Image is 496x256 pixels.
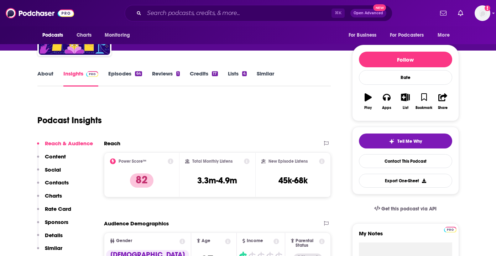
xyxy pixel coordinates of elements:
a: Credits17 [190,70,218,87]
button: Open AdvancedNew [350,9,386,17]
button: open menu [37,28,73,42]
span: Charts [77,30,92,40]
a: Show notifications dropdown [455,7,466,19]
h2: Power Score™ [119,159,146,164]
button: open menu [433,28,459,42]
div: Play [364,106,372,110]
button: Sponsors [37,219,68,232]
a: Reviews1 [152,70,180,87]
button: Play [359,89,377,114]
p: Details [45,232,63,239]
a: Charts [72,28,96,42]
a: Similar [257,70,274,87]
img: tell me why sparkle [389,139,395,144]
button: open menu [385,28,434,42]
p: 82 [130,173,153,188]
button: open menu [100,28,139,42]
p: Similar [45,245,62,251]
p: Contacts [45,179,69,186]
button: Export One-Sheet [359,174,452,188]
p: Charts [45,192,62,199]
a: Pro website [444,226,456,233]
img: Podchaser Pro [444,227,456,233]
div: Rate [359,70,452,85]
svg: Add a profile image [485,5,490,11]
a: Contact This Podcast [359,154,452,168]
span: Monitoring [105,30,130,40]
p: Reach & Audience [45,140,93,147]
button: Charts [37,192,62,205]
span: Open Advanced [354,11,383,15]
div: Share [438,106,448,110]
p: Social [45,166,61,173]
button: open menu [344,28,386,42]
div: 17 [212,71,218,76]
button: Show profile menu [475,5,490,21]
div: Search podcasts, credits, & more... [125,5,392,21]
h1: Podcast Insights [37,115,102,126]
button: tell me why sparkleTell Me Why [359,134,452,148]
button: Contacts [37,179,69,192]
a: Show notifications dropdown [437,7,449,19]
a: Lists4 [228,70,247,87]
span: Logged in as megcassidy [475,5,490,21]
button: Content [37,153,66,166]
span: ⌘ K [331,9,345,18]
button: Details [37,232,63,245]
span: New [373,4,386,11]
button: Follow [359,52,452,67]
img: Podchaser Pro [86,71,99,77]
h3: 45k-68k [278,175,308,186]
h2: New Episode Listens [268,159,308,164]
div: 1 [176,71,180,76]
h2: Reach [104,140,120,147]
span: Get this podcast via API [381,206,437,212]
a: Episodes64 [108,70,142,87]
img: Podchaser - Follow, Share and Rate Podcasts [6,6,74,20]
div: Bookmark [416,106,432,110]
span: Podcasts [42,30,63,40]
div: List [403,106,408,110]
span: More [438,30,450,40]
span: Income [247,239,263,243]
button: Social [37,166,61,179]
img: User Profile [475,5,490,21]
a: Get this podcast via API [369,200,443,218]
button: Share [433,89,452,114]
a: InsightsPodchaser Pro [63,70,99,87]
button: Rate Card [37,205,71,219]
span: Parental Status [296,239,318,248]
button: Bookmark [415,89,433,114]
div: Apps [382,106,391,110]
a: About [37,70,53,87]
span: Age [202,239,210,243]
span: For Business [349,30,377,40]
label: My Notes [359,230,452,242]
h3: 3.3m-4.9m [197,175,237,186]
div: 64 [135,71,142,76]
p: Content [45,153,66,160]
button: List [396,89,414,114]
h2: Audience Demographics [104,220,169,227]
div: 4 [242,71,247,76]
span: Tell Me Why [397,139,422,144]
button: Apps [377,89,396,114]
p: Rate Card [45,205,71,212]
h2: Total Monthly Listens [192,159,233,164]
button: Reach & Audience [37,140,93,153]
span: Gender [116,239,132,243]
p: Sponsors [45,219,68,225]
span: For Podcasters [390,30,424,40]
input: Search podcasts, credits, & more... [144,7,331,19]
